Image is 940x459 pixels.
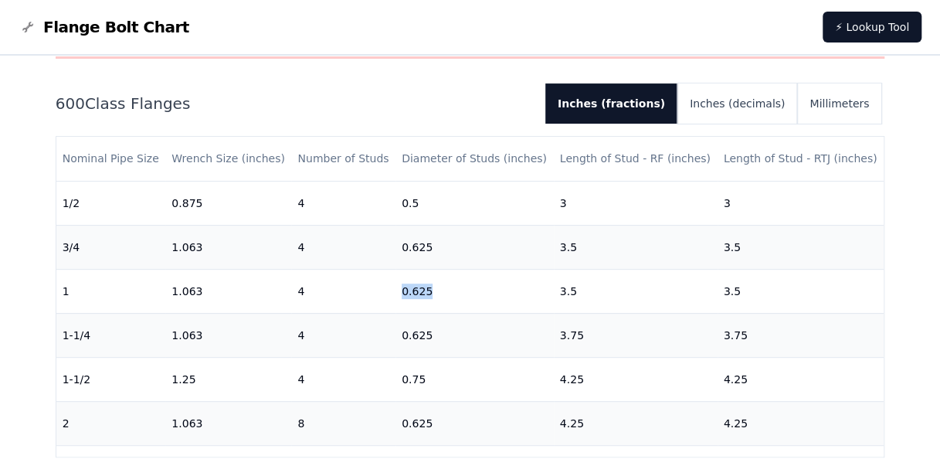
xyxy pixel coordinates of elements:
[718,181,884,225] td: 3
[291,225,395,269] td: 4
[165,269,291,313] td: 1.063
[395,181,554,225] td: 0.5
[291,313,395,357] td: 4
[395,225,554,269] td: 0.625
[554,269,718,313] td: 3.5
[165,357,291,401] td: 1.25
[291,269,395,313] td: 4
[718,313,884,357] td: 3.75
[545,83,677,124] button: Inches (fractions)
[165,225,291,269] td: 1.063
[554,401,718,445] td: 4.25
[291,137,395,181] th: Number of Studs
[56,313,166,357] td: 1-1/4
[718,401,884,445] td: 4.25
[56,401,166,445] td: 2
[718,225,884,269] td: 3.5
[165,313,291,357] td: 1.063
[19,16,189,38] a: Flange Bolt Chart LogoFlange Bolt Chart
[823,12,921,42] a: ⚡ Lookup Tool
[718,269,884,313] td: 3.5
[19,18,37,36] img: Flange Bolt Chart Logo
[165,137,291,181] th: Wrench Size (inches)
[395,401,554,445] td: 0.625
[554,357,718,401] td: 4.25
[165,181,291,225] td: 0.875
[56,93,533,114] h2: 600 Class Flanges
[165,401,291,445] td: 1.063
[56,137,166,181] th: Nominal Pipe Size
[554,181,718,225] td: 3
[56,181,166,225] td: 1/2
[554,225,718,269] td: 3.5
[554,313,718,357] td: 3.75
[43,16,189,38] span: Flange Bolt Chart
[395,313,554,357] td: 0.625
[56,269,166,313] td: 1
[291,401,395,445] td: 8
[677,83,797,124] button: Inches (decimals)
[56,225,166,269] td: 3/4
[56,357,166,401] td: 1-1/2
[395,357,554,401] td: 0.75
[291,357,395,401] td: 4
[554,137,718,181] th: Length of Stud - RF (inches)
[718,137,884,181] th: Length of Stud - RTJ (inches)
[395,269,554,313] td: 0.625
[395,137,554,181] th: Diameter of Studs (inches)
[718,357,884,401] td: 4.25
[291,181,395,225] td: 4
[797,83,881,124] button: Millimeters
